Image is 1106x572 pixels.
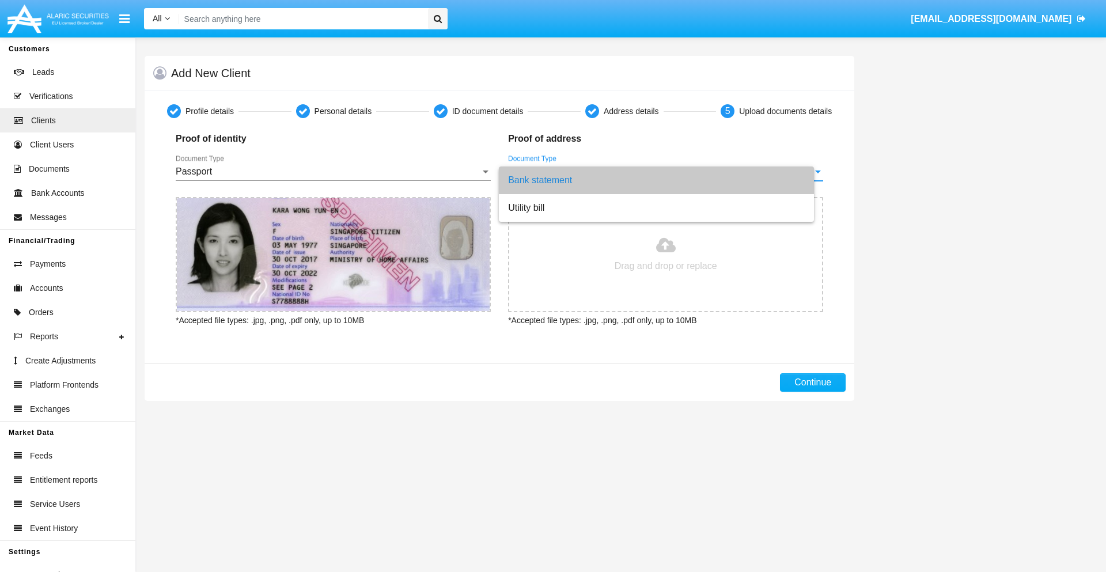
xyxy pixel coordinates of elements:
[725,106,730,116] span: 5
[176,315,491,327] p: *Accepted file types: .jpg, .png, .pdf only, up to 10MB
[452,105,524,118] div: ID document details
[30,522,78,535] span: Event History
[508,166,572,176] span: Bank statement
[179,8,424,29] input: Search
[604,105,659,118] div: Address details
[6,2,111,36] img: Logo image
[32,66,54,78] span: Leads
[30,403,70,415] span: Exchanges
[30,450,52,462] span: Feeds
[31,187,85,199] span: Bank Accounts
[144,13,179,25] a: All
[30,474,98,486] span: Entitlement reports
[29,306,54,319] span: Orders
[185,105,234,118] div: Profile details
[508,315,823,327] p: *Accepted file types: .jpg, .png, .pdf only, up to 10MB
[29,163,70,175] span: Documents
[508,132,685,146] p: Proof of address
[30,498,80,510] span: Service Users
[31,115,56,127] span: Clients
[171,69,251,78] h5: Add New Client
[911,14,1071,24] span: [EMAIL_ADDRESS][DOMAIN_NAME]
[30,379,99,391] span: Platform Frontends
[30,211,67,224] span: Messages
[153,14,162,23] span: All
[25,355,96,367] span: Create Adjustments
[739,105,832,118] div: Upload documents details
[29,90,73,103] span: Verifications
[30,282,63,294] span: Accounts
[30,139,74,151] span: Client Users
[176,132,353,146] p: Proof of identity
[30,258,66,270] span: Payments
[315,105,372,118] div: Personal details
[906,3,1092,35] a: [EMAIL_ADDRESS][DOMAIN_NAME]
[176,166,212,176] span: Passport
[780,373,846,392] button: Continue
[30,331,58,343] span: Reports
